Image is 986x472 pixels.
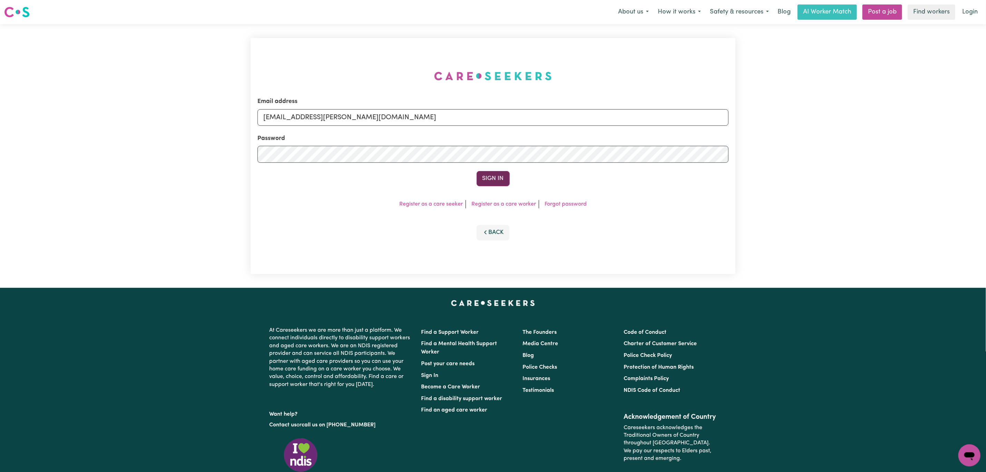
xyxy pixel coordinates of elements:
a: NDIS Code of Conduct [624,388,680,393]
a: Testimonials [523,388,554,393]
label: Password [257,134,285,143]
a: Blog [773,4,795,20]
a: Careseekers logo [4,4,30,20]
a: Find a disability support worker [421,396,502,402]
a: Police Checks [523,365,557,370]
a: Code of Conduct [624,330,666,335]
a: Find a Support Worker [421,330,479,335]
a: Login [958,4,982,20]
p: or [270,418,413,432]
p: At Careseekers we are more than just a platform. We connect individuals directly to disability su... [270,324,413,391]
a: Careseekers home page [451,300,535,306]
a: Post a job [862,4,902,20]
input: Email address [257,109,729,126]
a: Forgot password [545,201,587,207]
label: Email address [257,97,297,106]
button: Sign In [477,171,510,186]
button: Safety & resources [705,5,773,19]
a: Find an aged care worker [421,407,488,413]
a: Police Check Policy [624,353,672,358]
button: How it works [653,5,705,19]
h2: Acknowledgement of Country [624,413,716,421]
iframe: Button to launch messaging window, conversation in progress [958,444,980,466]
a: Become a Care Worker [421,384,480,390]
a: AI Worker Match [798,4,857,20]
a: Sign In [421,373,439,378]
a: Find a Mental Health Support Worker [421,341,497,355]
a: Complaints Policy [624,376,669,381]
a: Protection of Human Rights [624,365,694,370]
a: Insurances [523,376,550,381]
a: Find workers [908,4,955,20]
a: The Founders [523,330,557,335]
button: About us [614,5,653,19]
a: Register as a care worker [471,201,536,207]
a: Charter of Customer Service [624,341,697,347]
a: call us on [PHONE_NUMBER] [302,422,376,428]
p: Want help? [270,408,413,418]
a: Post your care needs [421,361,475,367]
img: Careseekers logo [4,6,30,18]
button: Back [477,225,510,240]
a: Blog [523,353,534,358]
p: Careseekers acknowledges the Traditional Owners of Country throughout [GEOGRAPHIC_DATA]. We pay o... [624,421,716,465]
a: Register as a care seeker [399,201,463,207]
a: Media Centre [523,341,558,347]
a: Contact us [270,422,297,428]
